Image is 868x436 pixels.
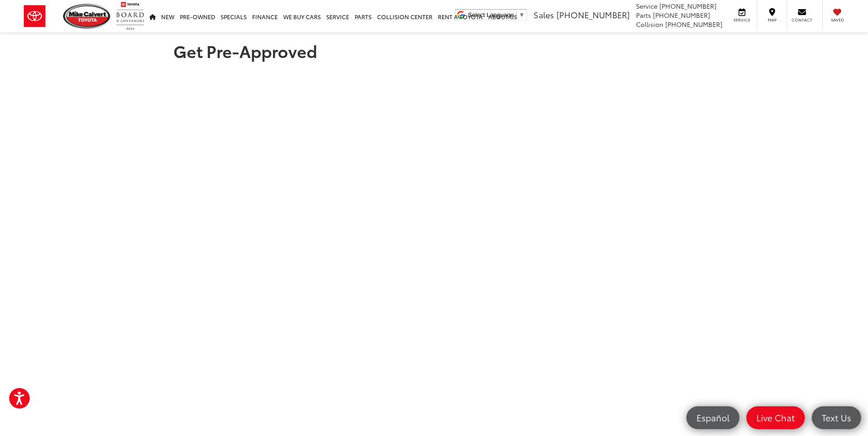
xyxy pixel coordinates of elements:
[746,406,805,429] a: Live Chat
[665,20,722,29] span: [PHONE_NUMBER]
[636,20,663,29] span: Collision
[762,17,782,23] span: Map
[692,412,734,423] span: Español
[519,11,525,18] span: ▼
[556,9,630,21] span: [PHONE_NUMBER]
[686,406,739,429] a: Español
[534,9,554,21] span: Sales
[636,1,658,11] span: Service
[732,17,752,23] span: Service
[173,42,695,60] h1: Get Pre-Approved
[812,406,861,429] a: Text Us
[752,412,799,423] span: Live Chat
[827,17,847,23] span: Saved
[817,412,856,423] span: Text Us
[636,11,651,20] span: Parts
[63,4,112,29] img: Mike Calvert Toyota
[792,17,812,23] span: Contact
[653,11,710,20] span: [PHONE_NUMBER]
[659,1,717,11] span: [PHONE_NUMBER]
